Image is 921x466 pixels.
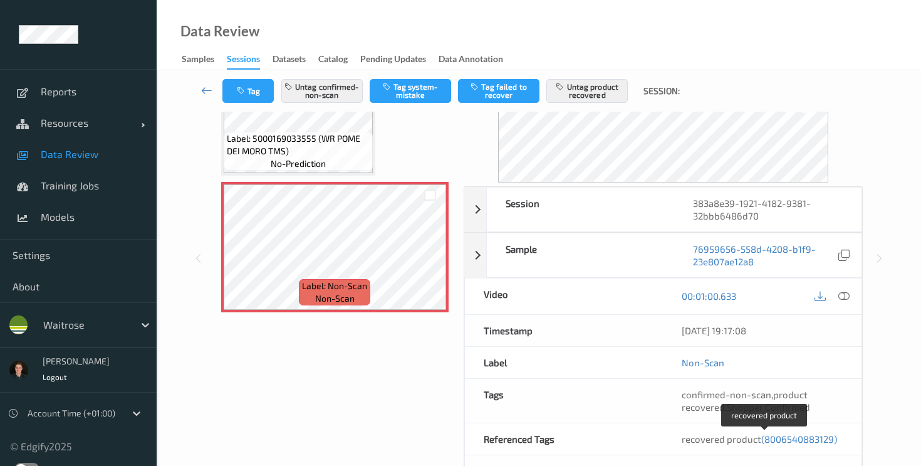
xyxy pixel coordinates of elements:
[318,51,360,68] a: Catalog
[458,79,539,103] button: Tag failed to recover
[318,53,348,68] div: Catalog
[360,51,439,68] a: Pending Updates
[761,433,837,445] span: (8006540883129)
[674,188,861,231] div: 383a8e39-1921-4182-9381-32bbb6486d70
[465,347,663,378] div: Label
[682,389,808,413] span: product recovered
[370,79,451,103] button: Tag system-mistake
[682,324,843,337] div: [DATE] 19:17:08
[360,53,426,68] div: Pending Updates
[682,356,724,369] a: Non-Scan
[487,233,674,277] div: Sample
[682,389,810,413] span: , ,
[302,280,367,292] span: Label: Non-Scan
[464,187,863,232] div: Session383a8e39-1921-4182-9381-32bbb6486d70
[281,79,363,103] button: Untag confirmed-non-scan
[182,53,214,68] div: Samples
[487,188,674,231] div: Session
[227,132,370,157] span: Label: 5000169033555 (WR POME DEI MORO TMS)
[693,243,835,268] a: 76959656-558d-4208-b1f9-23e807ae12a8
[546,79,628,103] button: Untag product recovered
[180,25,259,38] div: Data Review
[439,53,503,68] div: Data Annotation
[682,290,736,302] a: 00:01:00.633
[315,292,355,305] span: non-scan
[643,85,680,97] span: Session:
[465,379,663,423] div: Tags
[273,53,306,68] div: Datasets
[227,53,260,70] div: Sessions
[273,51,318,68] a: Datasets
[439,51,516,68] a: Data Annotation
[271,157,326,170] span: no-prediction
[727,401,810,413] span: Shopper Confirmed
[464,233,863,278] div: Sample76959656-558d-4208-b1f9-23e807ae12a8
[227,51,273,70] a: Sessions
[465,315,663,346] div: Timestamp
[465,278,663,314] div: Video
[222,79,274,103] button: Tag
[465,423,663,455] div: Referenced Tags
[182,51,227,68] a: Samples
[682,389,771,400] span: confirmed-non-scan
[682,433,837,445] span: recovered product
